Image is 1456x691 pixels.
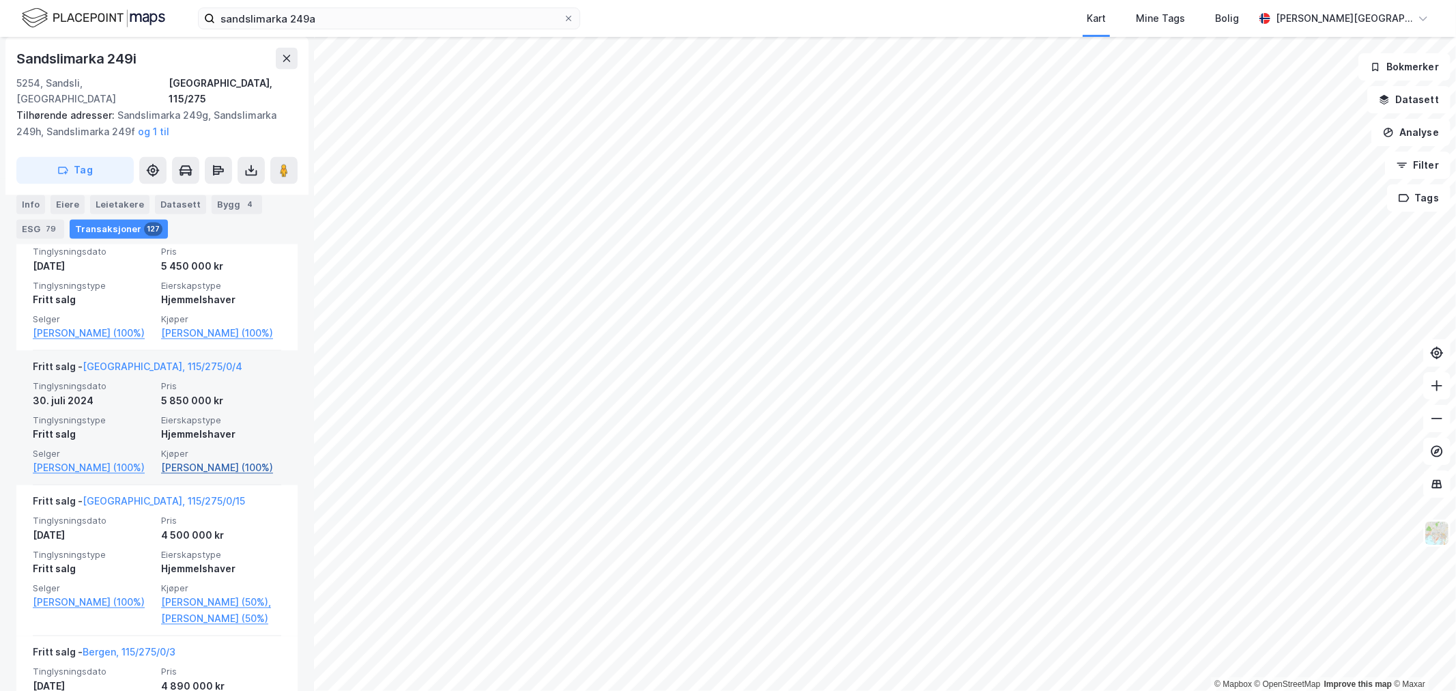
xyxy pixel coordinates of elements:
a: OpenStreetMap [1255,679,1321,689]
img: logo.f888ab2527a4732fd821a326f86c7f29.svg [22,6,165,30]
div: 4 500 000 kr [161,528,281,544]
span: Eierskapstype [161,281,281,292]
a: [PERSON_NAME] (100%) [161,326,281,342]
div: 79 [43,223,59,236]
span: Pris [161,666,281,678]
span: Kjøper [161,314,281,326]
span: Eierskapstype [161,415,281,427]
div: 127 [144,223,162,236]
div: Mine Tags [1136,10,1185,27]
span: Pris [161,516,281,527]
div: Fritt salg [33,427,153,443]
span: Tinglysningstype [33,415,153,427]
span: Tilhørende adresser: [16,110,117,122]
span: Tinglysningsdato [33,666,153,678]
a: [GEOGRAPHIC_DATA], 115/275/0/4 [83,361,242,373]
span: Kjøper [161,449,281,460]
div: Datasett [155,195,206,214]
button: Datasett [1367,86,1451,113]
span: Tinglysningstype [33,550,153,561]
div: Fritt salg - [33,494,245,516]
a: [PERSON_NAME] (50%) [161,611,281,627]
div: [PERSON_NAME][GEOGRAPHIC_DATA] [1276,10,1412,27]
a: [PERSON_NAME] (100%) [33,460,153,477]
div: Hjemmelshaver [161,561,281,578]
div: ESG [16,220,64,239]
span: Tinglysningsdato [33,381,153,393]
a: [PERSON_NAME] (100%) [33,326,153,342]
div: Sandslimarka 249g, Sandslimarka 249h, Sandslimarka 249f [16,108,287,141]
span: Pris [161,246,281,258]
button: Tag [16,157,134,184]
a: [PERSON_NAME] (50%), [161,595,281,611]
div: 4 [243,198,257,212]
button: Tags [1387,184,1451,212]
a: [PERSON_NAME] (100%) [33,595,153,611]
div: Eiere [51,195,85,214]
div: Kart [1087,10,1106,27]
span: Tinglysningstype [33,281,153,292]
div: Fritt salg [33,292,153,309]
div: [DATE] [33,259,153,275]
span: Pris [161,381,281,393]
span: Kjøper [161,583,281,595]
span: Selger [33,583,153,595]
iframe: Chat Widget [1388,625,1456,691]
div: [DATE] [33,528,153,544]
div: Bygg [212,195,262,214]
a: [PERSON_NAME] (100%) [161,460,281,477]
div: Fritt salg [33,561,153,578]
input: Søk på adresse, matrikkel, gårdeiere, leietakere eller personer [215,8,563,29]
div: Info [16,195,45,214]
div: [GEOGRAPHIC_DATA], 115/275 [169,75,298,108]
div: Hjemmelshaver [161,427,281,443]
button: Bokmerker [1358,53,1451,81]
span: Eierskapstype [161,550,281,561]
span: Tinglysningsdato [33,246,153,258]
div: Transaksjoner [70,220,168,239]
button: Filter [1385,152,1451,179]
div: Fritt salg - [33,359,242,381]
div: Leietakere [90,195,149,214]
span: Selger [33,449,153,460]
span: Selger [33,314,153,326]
div: 5 450 000 kr [161,259,281,275]
div: 5254, Sandsli, [GEOGRAPHIC_DATA] [16,75,169,108]
a: Mapbox [1214,679,1252,689]
a: Bergen, 115/275/0/3 [83,647,175,658]
div: Sandslimarka 249i [16,48,139,70]
div: Fritt salg - [33,645,175,666]
a: Improve this map [1324,679,1392,689]
div: 5 850 000 kr [161,393,281,410]
img: Z [1424,520,1450,546]
div: 30. juli 2024 [33,393,153,410]
span: Tinglysningsdato [33,516,153,527]
div: Hjemmelshaver [161,292,281,309]
div: Bolig [1215,10,1239,27]
a: [GEOGRAPHIC_DATA], 115/275/0/15 [83,496,245,507]
button: Analyse [1371,119,1451,146]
